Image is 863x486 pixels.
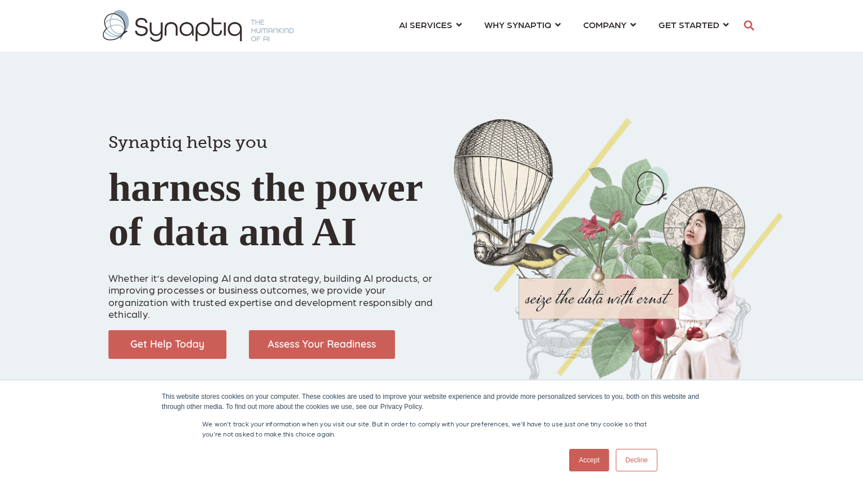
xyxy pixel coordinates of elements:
[658,14,729,35] a: GET STARTED
[108,112,437,254] h1: harness the power of data and AI
[569,449,609,471] a: Accept
[103,10,294,42] img: synaptiq logo-1
[108,259,437,320] p: Whether it’s developing AI and data strategy, building AI products, or improving processes or bus...
[583,17,626,32] span: COMPANY
[399,17,452,32] span: AI SERVICES
[583,14,636,35] a: COMPANY
[388,6,740,46] nav: menu
[108,132,267,152] span: Synaptiq helps you
[202,418,661,439] p: We won't track your information when you visit our site. But in order to comply with your prefere...
[454,118,783,398] img: Collage of girl, balloon, bird, and butterfly, with seize the data with ernst text
[108,330,226,359] img: Get Help Today
[484,14,561,35] a: WHY SYNAPTIQ
[162,391,701,412] div: This website stores cookies on your computer. These cookies are used to improve your website expe...
[399,14,462,35] a: AI SERVICES
[484,17,551,32] span: WHY SYNAPTIQ
[658,17,719,32] span: GET STARTED
[616,449,657,471] a: Decline
[249,330,395,359] img: Assess Your Readiness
